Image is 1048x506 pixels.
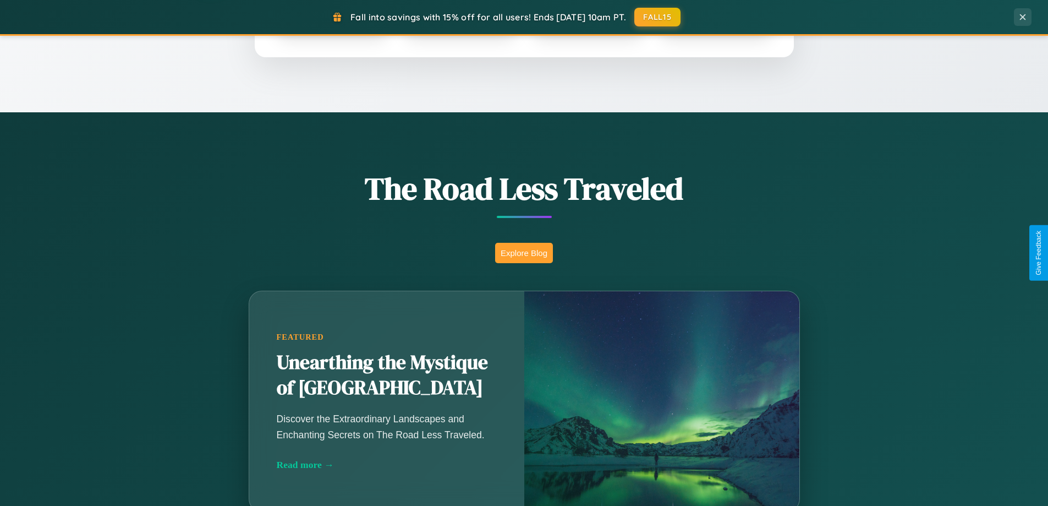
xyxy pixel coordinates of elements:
button: Explore Blog [495,243,553,263]
p: Discover the Extraordinary Landscapes and Enchanting Secrets on The Road Less Traveled. [277,411,497,442]
div: Read more → [277,459,497,471]
h2: Unearthing the Mystique of [GEOGRAPHIC_DATA] [277,350,497,401]
div: Featured [277,333,497,342]
span: Fall into savings with 15% off for all users! Ends [DATE] 10am PT. [350,12,626,23]
button: FALL15 [634,8,681,26]
h1: The Road Less Traveled [194,167,854,210]
div: Give Feedback [1035,231,1042,275]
